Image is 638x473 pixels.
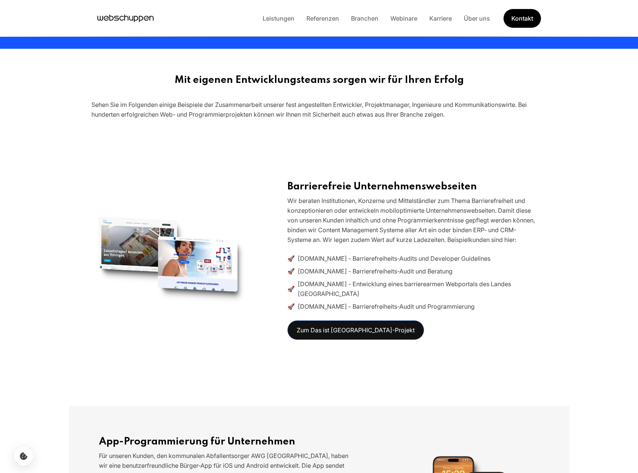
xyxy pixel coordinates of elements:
[257,15,300,22] a: Leistungen
[287,196,539,245] p: Wir beraten Institutionen, Konzerne und Mittelständler zum Thema Barrierefreiheit und konzeptioni...
[287,266,539,276] li: 🚀
[92,203,245,318] img: cta-image
[298,266,453,276] span: [DOMAIN_NAME] - Barrierefreiheits-Audit und Beratung
[91,100,547,119] div: Sehen Sie im Folgenden einige Beispiele der Zusammenarbeit unserer fest angestellten Entwickler, ...
[300,15,345,22] a: Referenzen
[384,15,423,22] a: Webinare
[298,302,475,311] span: [DOMAIN_NAME] - Barrierefreiheits-Audit und Programmierung
[298,279,539,299] span: [DOMAIN_NAME] - Entwicklung eines barrierearmen Webportals des Landes [GEOGRAPHIC_DATA]
[287,302,539,311] li: 🚀
[504,9,541,28] a: Get Started
[298,254,490,263] span: [DOMAIN_NAME] - Barrierefreiheits-Audits und Developer Guidelines
[287,254,539,263] li: 🚀
[99,436,351,448] h2: App-Programmierung für Unternehmen
[423,15,458,22] a: Karriere
[345,15,384,22] a: Branchen
[287,279,539,299] li: 🚀
[287,320,424,340] a: Zum Das ist [GEOGRAPHIC_DATA]-Projekt
[458,15,496,22] a: Über uns
[287,181,539,193] h2: Barrierefreie Unternehmenswebseiten
[97,13,154,24] a: Hauptseite besuchen
[91,74,547,86] h2: Mit eigenen Entwicklungsteams sorgen wir für Ihren Erfolg
[14,447,33,465] button: Cookie-Einstellungen öffnen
